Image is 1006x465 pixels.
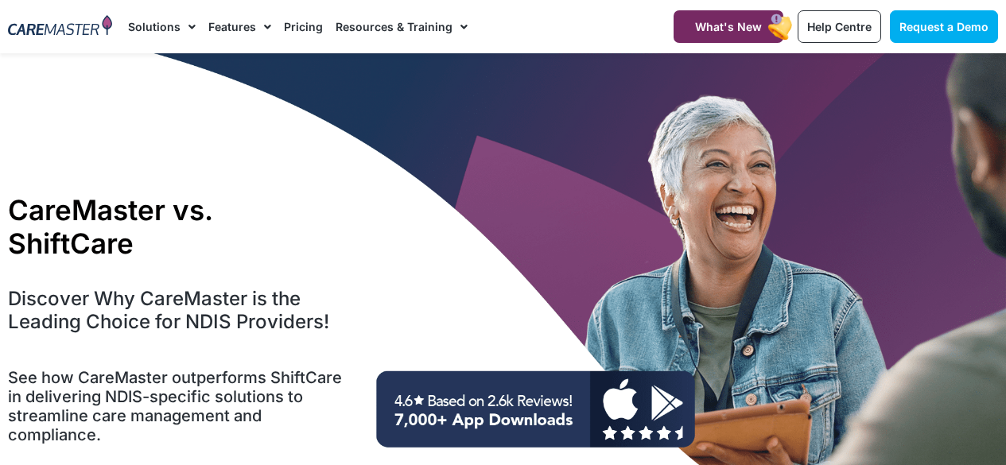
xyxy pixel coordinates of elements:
[8,193,344,260] h1: CareMaster vs. ShiftCare
[798,10,881,43] a: Help Centre
[899,20,989,33] span: Request a Demo
[8,368,344,444] h5: See how CareMaster outperforms ShiftCare in delivering NDIS-specific solutions to streamline care...
[8,288,344,334] h4: Discover Why CareMaster is the Leading Choice for NDIS Providers!
[890,10,998,43] a: Request a Demo
[8,15,112,38] img: CareMaster Logo
[674,10,783,43] a: What's New
[807,20,872,33] span: Help Centre
[695,20,762,33] span: What's New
